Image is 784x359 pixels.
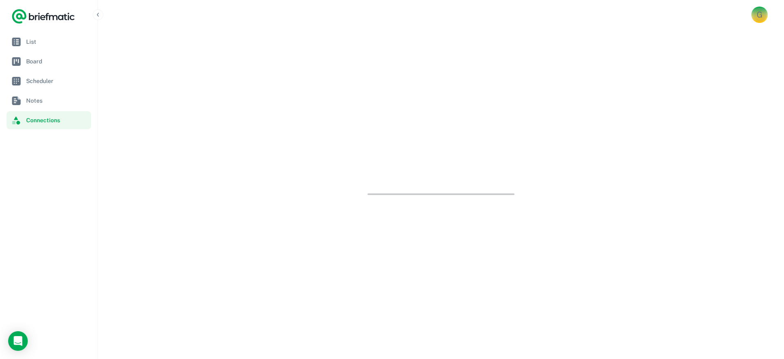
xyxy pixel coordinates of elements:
[7,92,91,110] a: Notes
[7,33,91,51] a: List
[7,72,91,90] a: Scheduler
[8,331,28,351] div: Load Chat
[26,116,88,125] span: Connections
[7,52,91,70] a: Board
[26,76,88,85] span: Scheduler
[753,8,766,22] div: G
[7,111,91,129] a: Connections
[751,7,768,23] button: Account button
[26,37,88,46] span: List
[11,8,75,25] a: Logo
[26,96,88,105] span: Notes
[26,57,88,66] span: Board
